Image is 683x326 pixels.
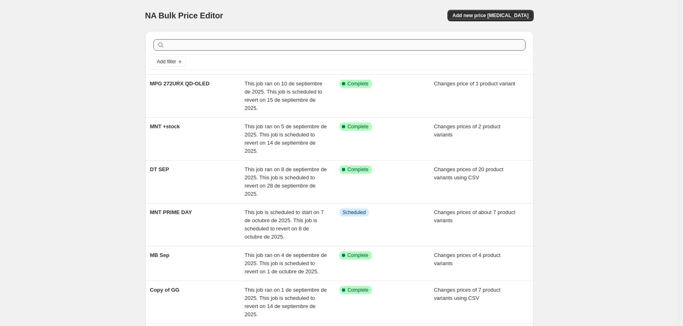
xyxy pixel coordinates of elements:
[245,123,327,154] span: This job ran on 5 de septiembre de 2025. This job is scheduled to revert on 14 de septiembre de 2...
[452,12,528,19] span: Add new price [MEDICAL_DATA]
[447,10,533,21] button: Add new price [MEDICAL_DATA]
[348,252,368,259] span: Complete
[150,287,180,293] span: Copy of GG
[157,58,176,65] span: Add filter
[348,80,368,87] span: Complete
[434,166,503,181] span: Changes prices of 20 product variants using CSV
[343,209,366,216] span: Scheduled
[150,252,170,258] span: MB Sep
[434,80,515,87] span: Changes price of 1 product variant
[150,209,192,215] span: MNT PRIME DAY
[348,287,368,293] span: Complete
[434,209,515,223] span: Changes prices of about 7 product variants
[434,287,501,301] span: Changes prices of 7 product variants using CSV
[245,252,327,275] span: This job ran on 4 de septiembre de 2025. This job is scheduled to revert on 1 de octubre de 2025.
[153,57,186,67] button: Add filter
[245,166,327,197] span: This job ran on 8 de septiembre de 2025. This job is scheduled to revert on 28 de septiembre de 2...
[245,209,324,240] span: This job is scheduled to start on 7 de octubre de 2025. This job is scheduled to revert on 8 de o...
[245,287,327,317] span: This job ran on 1 de septiembre de 2025. This job is scheduled to revert on 14 de septiembre de 2...
[434,252,501,266] span: Changes prices of 4 product variants
[348,166,368,173] span: Complete
[145,11,223,20] span: NA Bulk Price Editor
[245,80,322,111] span: This job ran on 10 de septiembre de 2025. This job is scheduled to revert on 15 de septiembre de ...
[150,80,210,87] span: MPG 272URX QD-OLED
[150,166,169,172] span: DT SEP
[348,123,368,130] span: Complete
[150,123,180,130] span: MNT +stock
[434,123,501,138] span: Changes prices of 2 product variants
